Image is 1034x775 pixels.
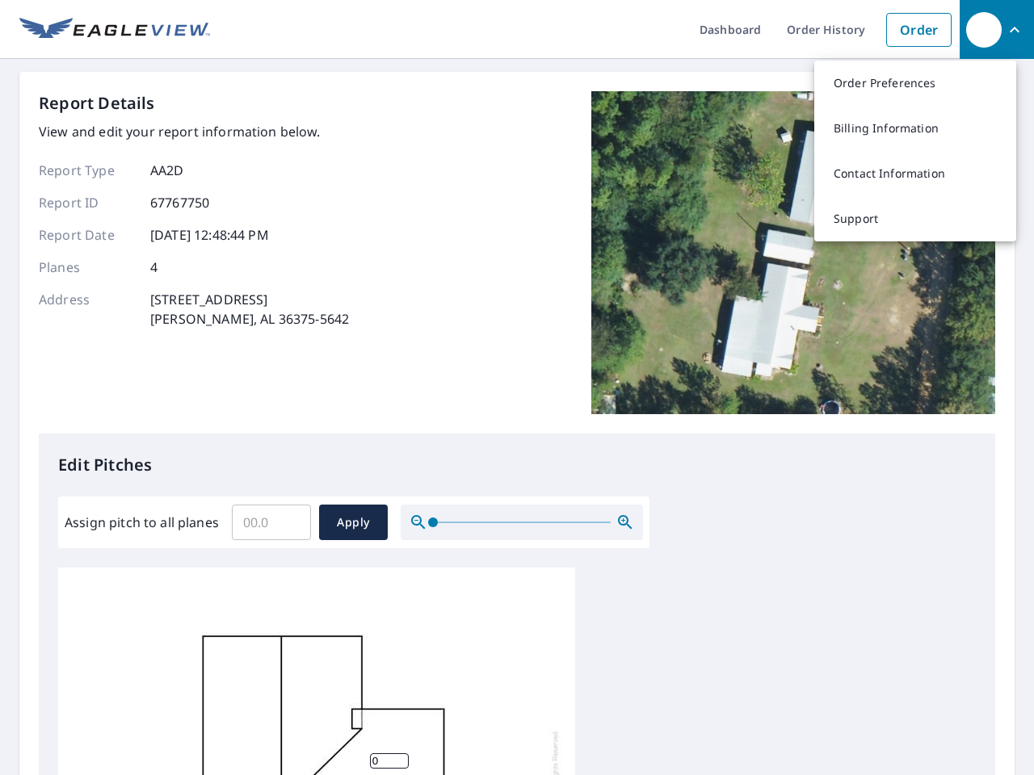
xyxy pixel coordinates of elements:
[39,225,136,245] p: Report Date
[39,161,136,180] p: Report Type
[39,122,349,141] p: View and edit your report information below.
[814,106,1016,151] a: Billing Information
[150,161,184,180] p: AA2D
[814,196,1016,241] a: Support
[39,193,136,212] p: Report ID
[19,18,210,42] img: EV Logo
[814,61,1016,106] a: Order Preferences
[39,258,136,277] p: Planes
[319,505,388,540] button: Apply
[65,513,219,532] label: Assign pitch to all planes
[150,258,158,277] p: 4
[814,151,1016,196] a: Contact Information
[232,500,311,545] input: 00.0
[150,193,209,212] p: 67767750
[39,91,155,115] p: Report Details
[39,290,136,329] p: Address
[58,453,976,477] p: Edit Pitches
[150,225,269,245] p: [DATE] 12:48:44 PM
[150,290,349,329] p: [STREET_ADDRESS] [PERSON_NAME], AL 36375-5642
[332,513,375,533] span: Apply
[591,91,995,414] img: Top image
[886,13,952,47] a: Order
